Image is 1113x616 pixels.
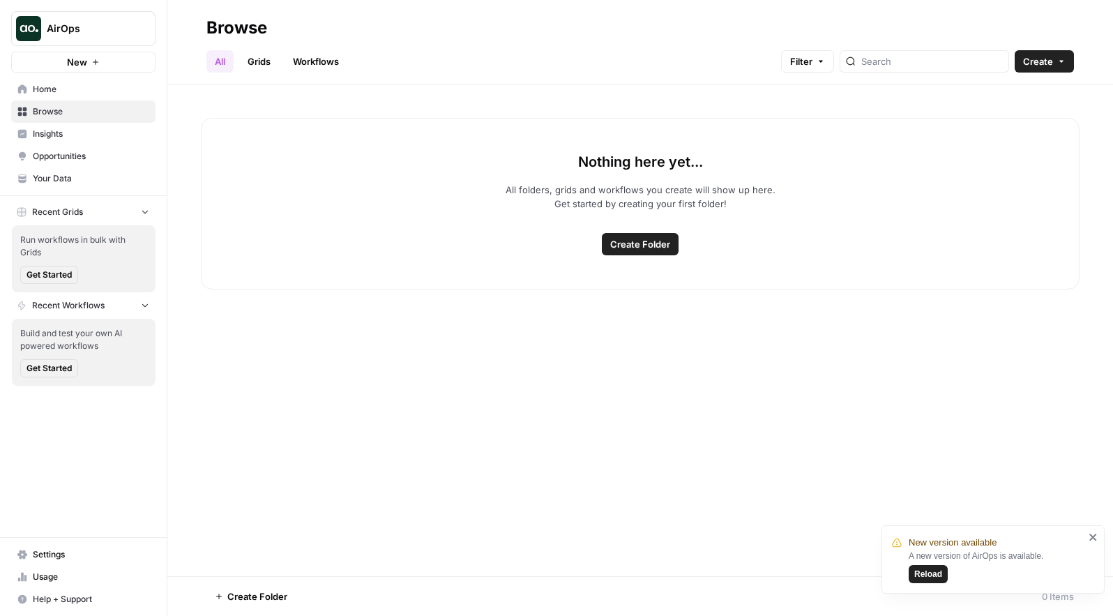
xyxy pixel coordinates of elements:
[909,536,997,550] span: New version available
[11,78,156,100] a: Home
[26,269,72,281] span: Get Started
[11,588,156,610] button: Help + Support
[33,128,149,140] span: Insights
[239,50,279,73] a: Grids
[33,593,149,606] span: Help + Support
[861,54,1003,68] input: Search
[11,52,156,73] button: New
[33,105,149,118] span: Browse
[11,543,156,566] a: Settings
[47,22,131,36] span: AirOps
[33,172,149,185] span: Your Data
[32,206,83,218] span: Recent Grids
[206,17,267,39] div: Browse
[33,548,149,561] span: Settings
[11,145,156,167] a: Opportunities
[11,11,156,46] button: Workspace: AirOps
[506,183,775,211] p: All folders, grids and workflows you create will show up here. Get started by creating your first...
[1042,589,1074,603] div: 0 Items
[16,16,41,41] img: AirOps Logo
[26,362,72,375] span: Get Started
[11,100,156,123] a: Browse
[781,50,834,73] button: Filter
[1089,532,1098,543] button: close
[20,234,147,259] span: Run workflows in bulk with Grids
[914,568,942,580] span: Reload
[578,152,703,172] p: Nothing here yet...
[206,50,234,73] a: All
[206,585,296,608] button: Create Folder
[32,299,105,312] span: Recent Workflows
[602,233,679,255] button: Create Folder
[20,327,147,352] span: Build and test your own AI powered workflows
[20,359,78,377] button: Get Started
[11,167,156,190] a: Your Data
[20,266,78,284] button: Get Started
[11,566,156,588] a: Usage
[285,50,347,73] a: Workflows
[11,123,156,145] a: Insights
[790,54,812,68] span: Filter
[33,150,149,163] span: Opportunities
[33,571,149,583] span: Usage
[33,83,149,96] span: Home
[610,237,670,251] span: Create Folder
[1015,50,1074,73] button: Create
[227,589,287,603] span: Create Folder
[909,565,948,583] button: Reload
[67,55,87,69] span: New
[11,202,156,223] button: Recent Grids
[11,295,156,316] button: Recent Workflows
[1023,54,1053,68] span: Create
[909,550,1084,583] div: A new version of AirOps is available.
